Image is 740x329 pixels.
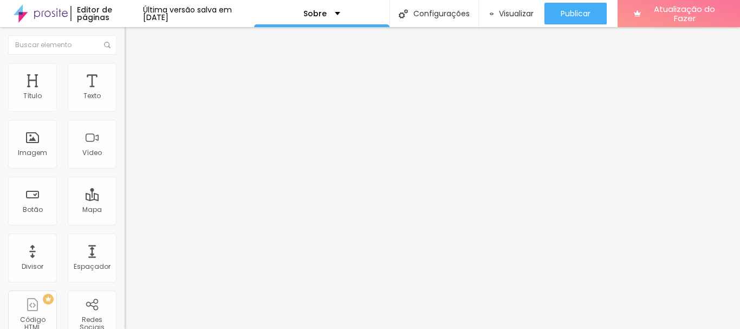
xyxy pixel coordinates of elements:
[104,42,111,48] img: Ícone
[143,4,232,23] font: Última versão salva em [DATE]
[399,9,408,18] img: Ícone
[561,8,590,19] font: Publicar
[413,8,470,19] font: Configurações
[654,3,715,24] font: Atualização do Fazer
[490,9,494,18] img: view-1.svg
[23,91,42,100] font: Título
[83,91,101,100] font: Texto
[23,205,43,214] font: Botão
[303,8,327,19] font: Sobre
[18,148,47,157] font: Imagem
[77,4,112,23] font: Editor de páginas
[479,3,544,24] button: Visualizar
[544,3,607,24] button: Publicar
[8,35,116,55] input: Buscar elemento
[125,27,740,329] iframe: Editor
[82,205,102,214] font: Mapa
[74,262,111,271] font: Espaçador
[499,8,534,19] font: Visualizar
[22,262,43,271] font: Divisor
[82,148,102,157] font: Vídeo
